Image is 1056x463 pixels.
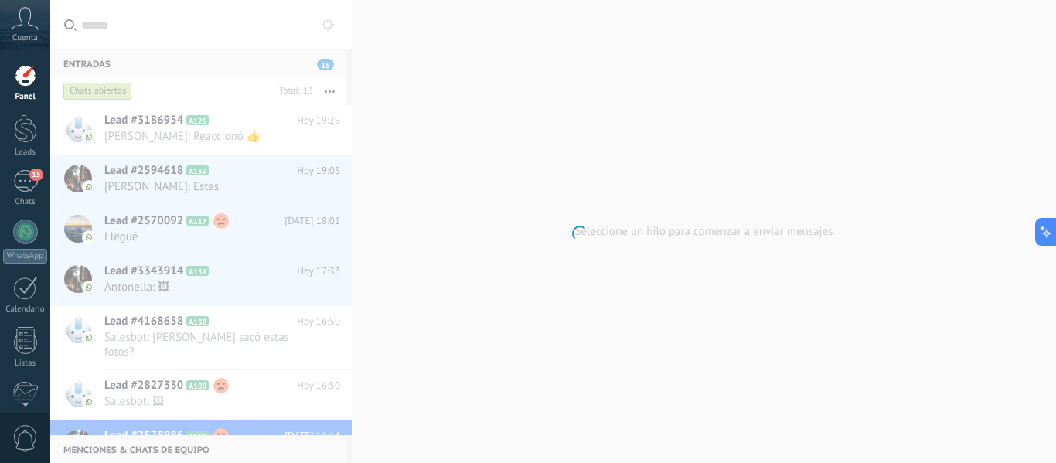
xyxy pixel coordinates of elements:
[3,148,48,158] div: Leads
[3,359,48,369] div: Listas
[3,197,48,207] div: Chats
[3,249,47,264] div: WhatsApp
[29,169,43,181] span: 15
[12,33,38,43] span: Cuenta
[3,92,48,102] div: Panel
[3,305,48,315] div: Calendario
